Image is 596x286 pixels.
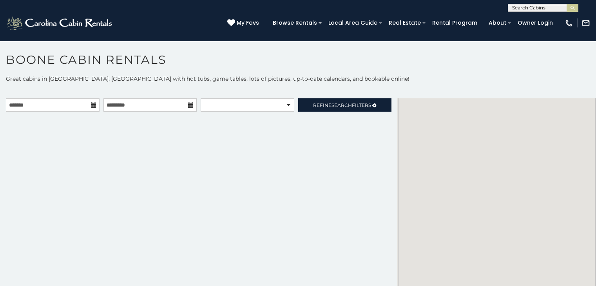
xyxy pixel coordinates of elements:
img: White-1-2.png [6,15,114,31]
a: About [485,17,510,29]
a: RefineSearchFilters [298,98,392,112]
span: Search [332,102,352,108]
span: My Favs [237,19,259,27]
img: mail-regular-white.png [582,19,590,27]
a: My Favs [227,19,261,27]
a: Owner Login [514,17,557,29]
a: Rental Program [428,17,481,29]
span: Refine Filters [313,102,371,108]
a: Real Estate [385,17,425,29]
a: Local Area Guide [324,17,381,29]
a: Browse Rentals [269,17,321,29]
img: phone-regular-white.png [565,19,573,27]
